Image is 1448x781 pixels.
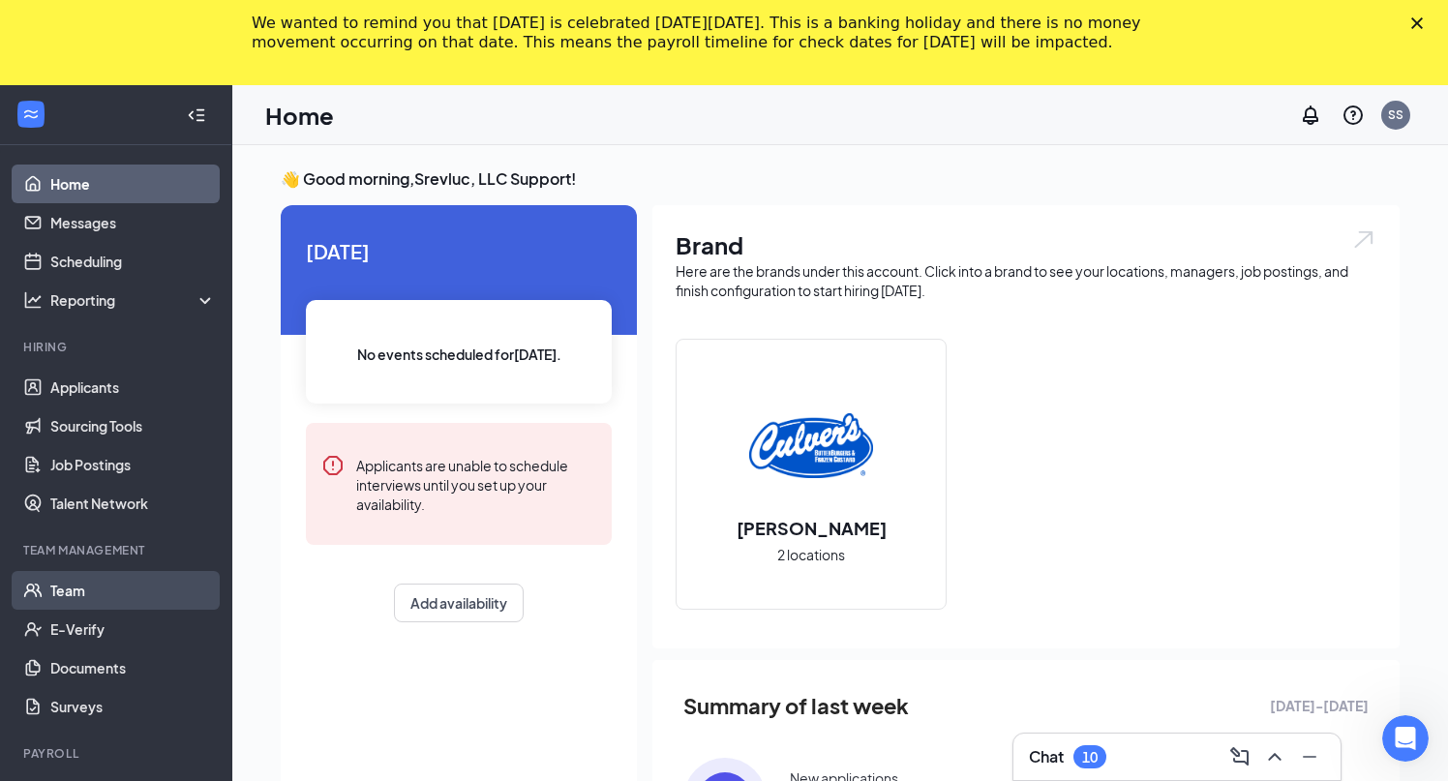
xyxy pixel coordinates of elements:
[321,454,345,477] svg: Error
[21,105,41,124] svg: WorkstreamLogo
[187,105,206,125] svg: Collapse
[50,648,216,687] a: Documents
[676,261,1376,300] div: Here are the brands under this account. Click into a brand to see your locations, managers, job p...
[1224,741,1255,772] button: ComposeMessage
[1411,17,1431,29] div: Close
[357,344,561,365] span: No events scheduled for [DATE] .
[50,610,216,648] a: E-Verify
[1228,745,1252,768] svg: ComposeMessage
[23,339,212,355] div: Hiring
[1351,228,1376,251] img: open.6027fd2a22e1237b5b06.svg
[252,14,1165,52] div: We wanted to remind you that [DATE] is celebrated [DATE][DATE]. This is a banking holiday and the...
[306,236,612,266] span: [DATE]
[717,516,906,540] h2: [PERSON_NAME]
[23,745,212,762] div: Payroll
[1082,749,1098,766] div: 10
[1259,741,1290,772] button: ChevronUp
[1299,104,1322,127] svg: Notifications
[50,406,216,445] a: Sourcing Tools
[50,203,216,242] a: Messages
[50,242,216,281] a: Scheduling
[1029,746,1064,767] h3: Chat
[356,454,596,514] div: Applicants are unable to schedule interviews until you set up your availability.
[676,228,1376,261] h1: Brand
[50,165,216,203] a: Home
[1298,745,1321,768] svg: Minimize
[394,584,524,622] button: Add availability
[1263,745,1286,768] svg: ChevronUp
[777,544,845,565] span: 2 locations
[50,290,217,310] div: Reporting
[1342,104,1365,127] svg: QuestionInfo
[1382,715,1429,762] iframe: Intercom live chat
[1270,695,1369,716] span: [DATE] - [DATE]
[1388,106,1403,123] div: SS
[1294,741,1325,772] button: Minimize
[23,290,43,310] svg: Analysis
[281,168,1400,190] h3: 👋 Good morning, Srevluc, LLC Support !
[683,689,909,723] span: Summary of last week
[23,542,212,558] div: Team Management
[265,99,334,132] h1: Home
[50,368,216,406] a: Applicants
[50,571,216,610] a: Team
[749,384,873,508] img: Culver's
[50,484,216,523] a: Talent Network
[50,445,216,484] a: Job Postings
[50,687,216,726] a: Surveys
